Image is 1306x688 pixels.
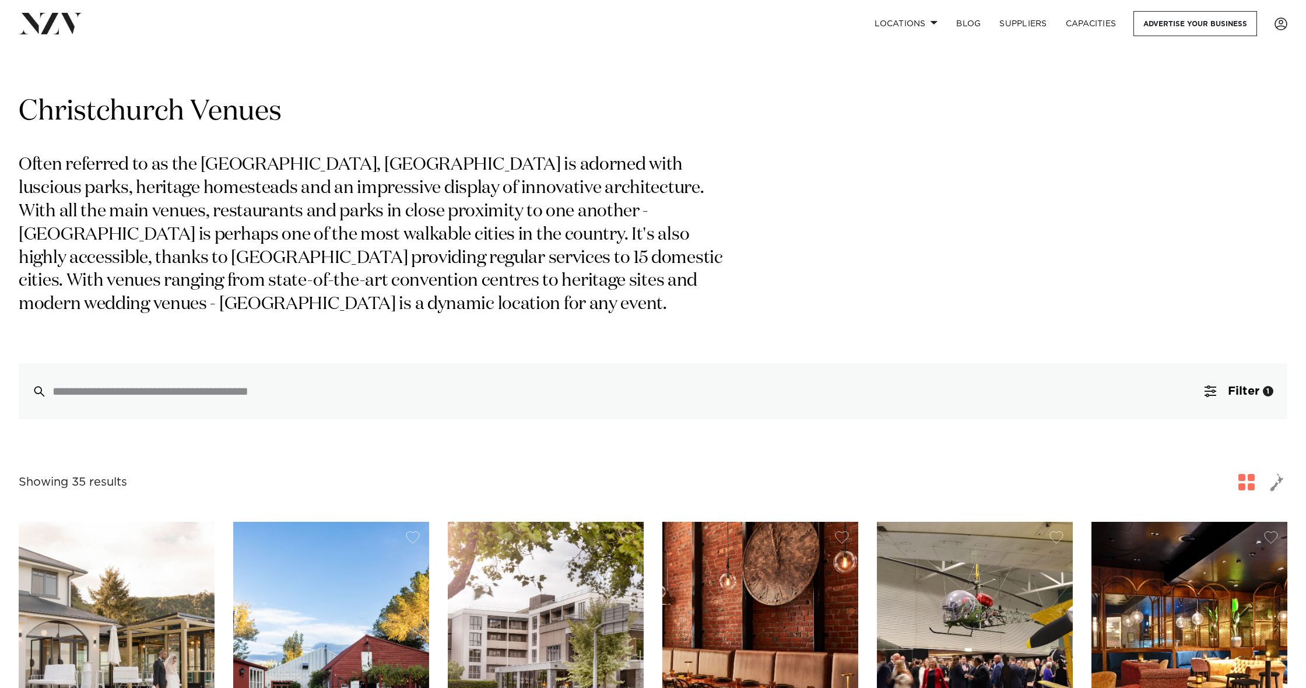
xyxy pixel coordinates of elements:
[865,11,947,36] a: Locations
[947,11,990,36] a: BLOG
[19,94,1287,131] h1: Christchurch Venues
[1133,11,1257,36] a: Advertise your business
[990,11,1056,36] a: SUPPLIERS
[1263,386,1273,396] div: 1
[19,473,127,492] div: Showing 35 results
[19,154,739,317] p: Often referred to as the [GEOGRAPHIC_DATA], [GEOGRAPHIC_DATA] is adorned with luscious parks, her...
[19,13,82,34] img: nzv-logo.png
[1056,11,1126,36] a: Capacities
[1191,363,1287,419] button: Filter1
[1228,385,1259,397] span: Filter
